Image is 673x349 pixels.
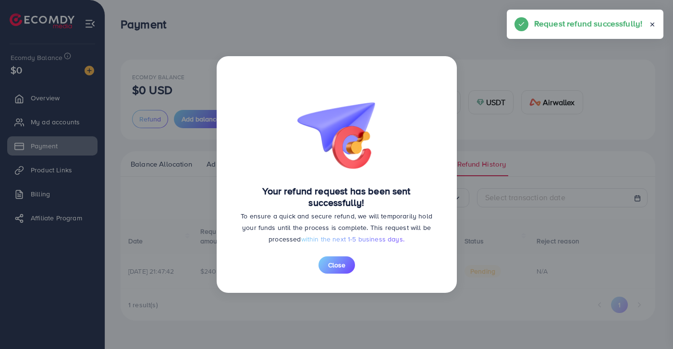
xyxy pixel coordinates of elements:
[301,234,404,244] span: within the next 1-5 business days.
[318,256,355,274] button: Close
[289,75,385,173] img: bg-request-refund-success.26ac5564.png
[534,17,642,30] h5: Request refund successfully!
[328,260,345,270] span: Close
[632,306,666,342] iframe: Chat
[236,185,438,208] h4: Your refund request has been sent successfully!
[236,210,438,245] p: To ensure a quick and secure refund, we will temporarily hold your funds until the process is com...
